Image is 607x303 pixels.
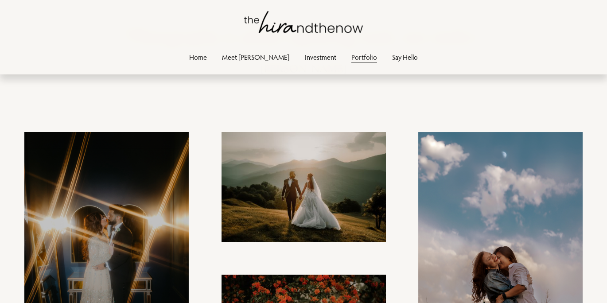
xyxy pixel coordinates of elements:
a: Investment [305,51,336,63]
a: Home [189,51,207,63]
span: [PERSON_NAME] [261,62,346,75]
a: Meet [PERSON_NAME] [222,51,289,63]
a: Portfolio [351,51,377,63]
img: George + Liana_2.jpg [222,132,386,242]
a: Say Hello [392,51,418,63]
img: thehirandthenow [244,11,363,33]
